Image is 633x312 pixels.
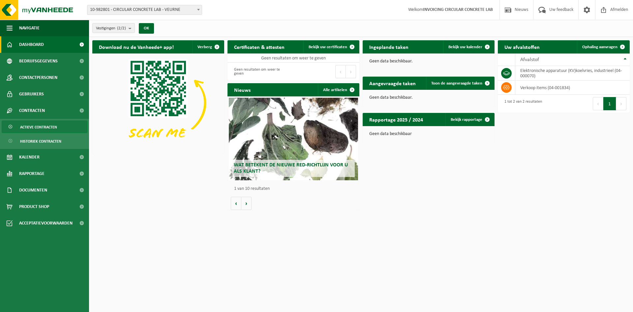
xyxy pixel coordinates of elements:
h2: Download nu de Vanheede+ app! [92,40,180,53]
span: Kalender [19,149,40,165]
span: Historiek contracten [20,135,61,148]
a: Wat betekent de nieuwe RED-richtlijn voor u als klant? [229,98,358,180]
h2: Aangevraagde taken [363,77,422,89]
a: Actieve contracten [2,121,87,133]
span: Navigatie [19,20,40,36]
p: Geen data beschikbaar. [369,95,488,100]
p: 1 van 10 resultaten [234,187,356,191]
h2: Certificaten & attesten [227,40,291,53]
button: OK [139,23,154,34]
span: Actieve contracten [20,121,57,133]
button: 1 [603,97,616,110]
a: Bekijk uw kalender [443,40,494,53]
p: Geen data beschikbaar. [369,59,488,64]
span: Contracten [19,102,45,119]
button: Vorige [231,197,241,210]
span: Bekijk uw kalender [448,45,482,49]
span: Wat betekent de nieuwe RED-richtlijn voor u als klant? [234,162,348,174]
h2: Uw afvalstoffen [498,40,546,53]
span: Vestigingen [96,23,126,33]
h2: Ingeplande taken [363,40,415,53]
span: Documenten [19,182,47,198]
span: Verberg [197,45,212,49]
span: Contactpersonen [19,69,57,86]
a: Toon de aangevraagde taken [426,77,494,90]
strong: INVOICING CIRCULAR CONCRETE LAB [423,7,493,12]
td: elektronische apparatuur (KV)koelvries, industrieel (04-000070) [515,66,630,81]
button: Next [616,97,626,110]
span: Bedrijfsgegevens [19,53,58,69]
h2: Rapportage 2025 / 2024 [363,113,430,126]
div: Geen resultaten om weer te geven [231,64,290,79]
button: Vestigingen(2/2) [92,23,135,33]
img: Download de VHEPlus App [92,53,224,153]
button: Volgende [241,197,252,210]
button: Verberg [192,40,224,53]
p: Geen data beschikbaar [369,132,488,136]
span: 10-982801 - CIRCULAR CONCRETE LAB - VEURNE [87,5,202,15]
a: Ophaling aanvragen [577,40,629,53]
td: verkoop items (04-001834) [515,81,630,95]
td: Geen resultaten om weer te geven [227,53,359,63]
span: Dashboard [19,36,44,53]
a: Bekijk uw certificaten [303,40,359,53]
span: Acceptatievoorwaarden [19,215,73,231]
h2: Nieuws [227,83,257,96]
span: Product Shop [19,198,49,215]
a: Bekijk rapportage [445,113,494,126]
span: Bekijk uw certificaten [309,45,347,49]
a: Alle artikelen [318,83,359,96]
button: Previous [593,97,603,110]
div: 1 tot 2 van 2 resultaten [501,96,542,111]
button: Previous [335,65,346,78]
span: Ophaling aanvragen [582,45,618,49]
a: Historiek contracten [2,135,87,147]
count: (2/2) [117,26,126,30]
span: Rapportage [19,165,45,182]
span: Gebruikers [19,86,44,102]
span: Afvalstof [520,57,539,62]
button: Next [346,65,356,78]
span: Toon de aangevraagde taken [431,81,482,86]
